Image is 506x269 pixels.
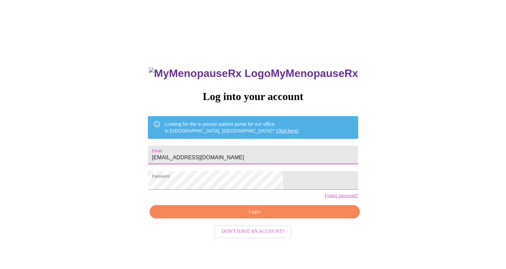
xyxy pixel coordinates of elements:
[276,128,299,133] a: Click here!
[149,205,360,219] button: Login
[148,90,358,103] h3: Log into your account
[157,208,352,216] span: Login
[325,193,358,198] a: Forgot password?
[214,225,292,238] button: Don't have an account?
[149,67,358,80] h3: MyMenopauseRx
[213,228,293,234] a: Don't have an account?
[149,67,271,80] img: MyMenopauseRx Logo
[165,118,299,137] div: Looking for the in person patient portal for our office in [GEOGRAPHIC_DATA], [GEOGRAPHIC_DATA]?
[222,228,284,236] span: Don't have an account?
